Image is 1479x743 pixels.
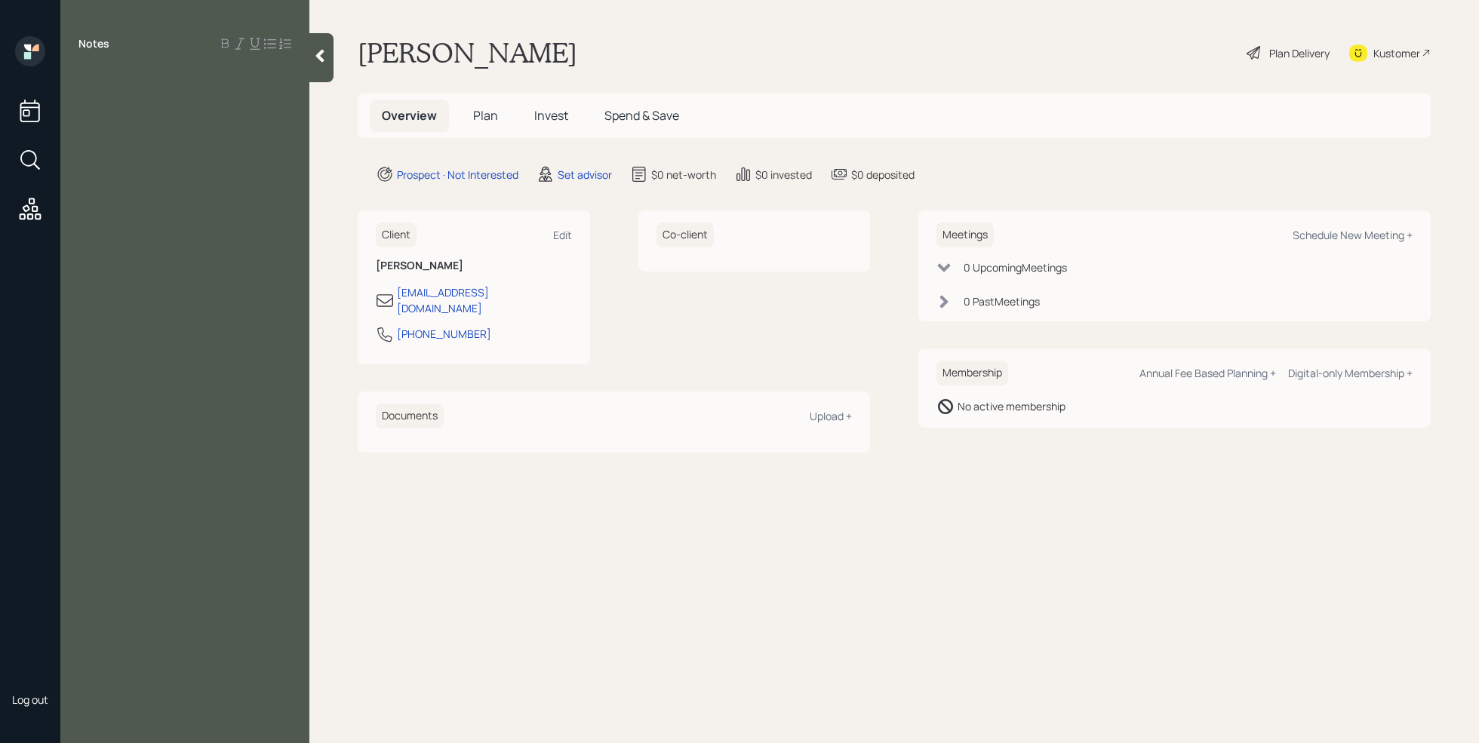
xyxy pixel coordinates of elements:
[382,107,437,124] span: Overview
[376,259,572,272] h6: [PERSON_NAME]
[397,167,518,183] div: Prospect · Not Interested
[1288,366,1413,380] div: Digital-only Membership +
[964,293,1040,309] div: 0 Past Meeting s
[604,107,679,124] span: Spend & Save
[651,167,716,183] div: $0 net-worth
[936,361,1008,385] h6: Membership
[473,107,498,124] span: Plan
[558,167,612,183] div: Set advisor
[755,167,812,183] div: $0 invested
[376,223,417,247] h6: Client
[15,644,45,674] img: retirable_logo.png
[1269,45,1330,61] div: Plan Delivery
[12,692,48,707] div: Log out
[1373,45,1420,61] div: Kustomer
[397,326,491,342] div: [PHONE_NUMBER]
[553,228,572,242] div: Edit
[78,36,109,51] label: Notes
[376,404,444,428] h6: Documents
[1139,366,1276,380] div: Annual Fee Based Planning +
[810,409,852,423] div: Upload +
[958,398,1065,414] div: No active membership
[964,259,1067,275] div: 0 Upcoming Meeting s
[936,223,994,247] h6: Meetings
[397,284,572,316] div: [EMAIL_ADDRESS][DOMAIN_NAME]
[1293,228,1413,242] div: Schedule New Meeting +
[358,36,577,69] h1: [PERSON_NAME]
[656,223,714,247] h6: Co-client
[534,107,568,124] span: Invest
[851,167,915,183] div: $0 deposited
